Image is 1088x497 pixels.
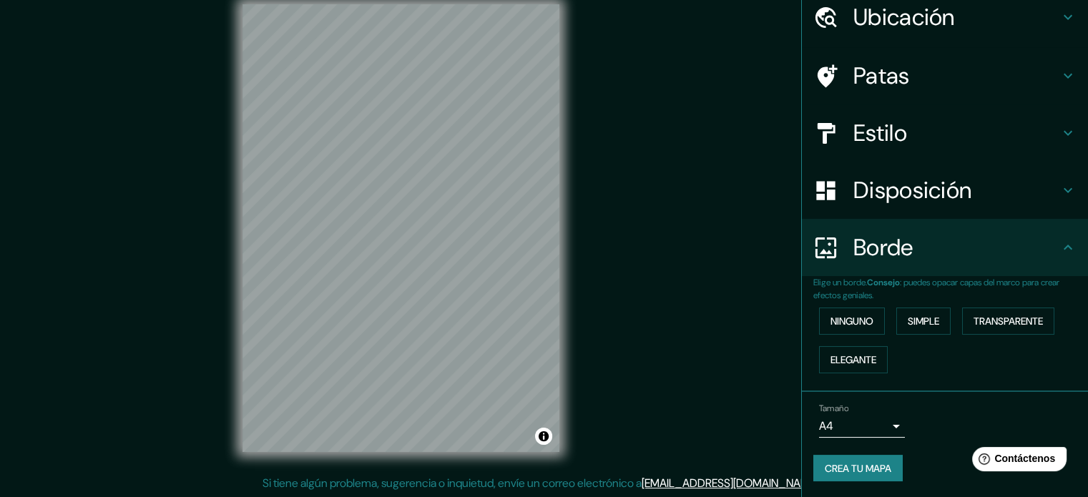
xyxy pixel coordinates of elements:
font: Borde [853,232,913,262]
font: : puedes opacar capas del marco para crear efectos geniales. [813,277,1059,301]
font: Disposición [853,175,971,205]
button: Crea tu mapa [813,455,903,482]
button: Transparente [962,307,1054,335]
font: Crea tu mapa [825,462,891,475]
font: Transparente [974,315,1043,328]
div: A4 [819,415,905,438]
div: Borde [802,219,1088,276]
div: Estilo [802,104,1088,162]
div: Disposición [802,162,1088,219]
button: Ninguno [819,307,885,335]
canvas: Mapa [242,4,559,452]
font: Tamaño [819,403,848,414]
button: Activar o desactivar atribución [535,428,552,445]
iframe: Lanzador de widgets de ayuda [961,441,1072,481]
font: Ubicación [853,2,955,32]
font: Si tiene algún problema, sugerencia o inquietud, envíe un correo electrónico a [263,476,642,491]
font: Elige un borde. [813,277,867,288]
font: Simple [908,315,939,328]
font: Ninguno [830,315,873,328]
font: A4 [819,418,833,433]
button: Elegante [819,346,888,373]
font: Elegante [830,353,876,366]
font: Patas [853,61,910,91]
font: Consejo [867,277,900,288]
a: [EMAIL_ADDRESS][DOMAIN_NAME] [642,476,818,491]
div: Patas [802,47,1088,104]
button: Simple [896,307,951,335]
font: Estilo [853,118,907,148]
